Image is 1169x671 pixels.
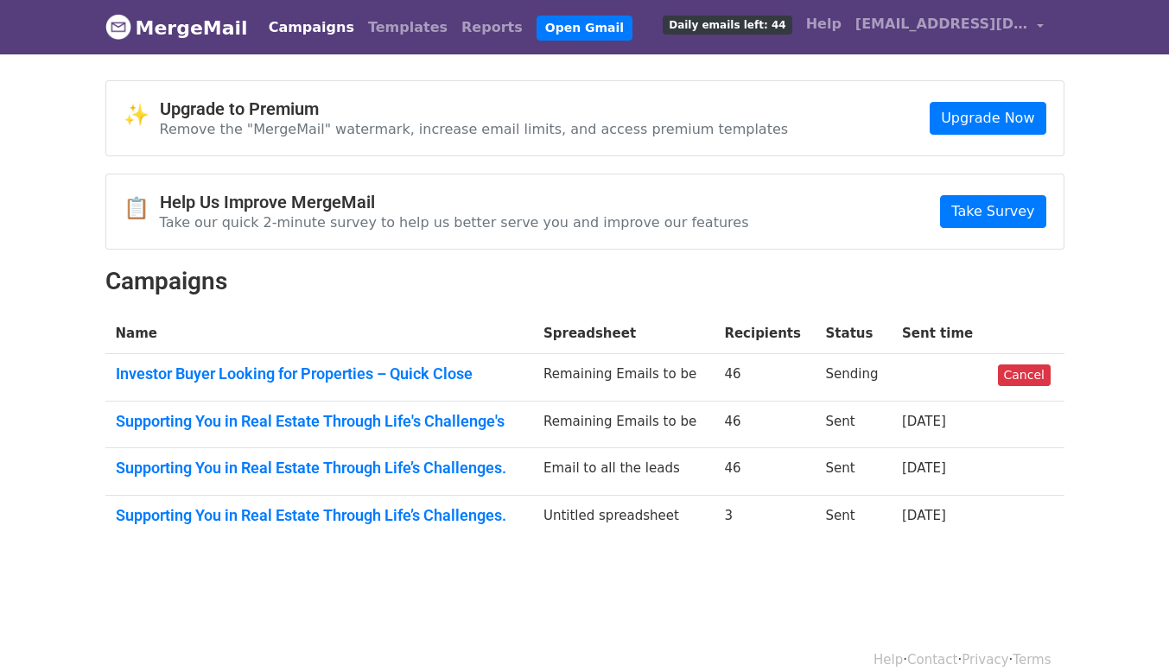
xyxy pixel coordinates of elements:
[105,313,533,354] th: Name
[874,652,903,668] a: Help
[160,192,749,212] h4: Help Us Improve MergeMail
[116,459,523,478] a: Supporting You in Real Estate Through Life’s Challenges.
[902,460,946,476] a: [DATE]
[537,16,632,41] a: Open Gmail
[902,508,946,523] a: [DATE]
[116,364,523,383] a: Investor Buyer Looking for Properties – Quick Close
[663,16,791,35] span: Daily emails left: 44
[533,313,714,354] th: Spreadsheet
[855,14,1028,35] span: [EMAIL_ADDRESS][DOMAIN_NAME]
[454,10,530,45] a: Reports
[962,652,1008,668] a: Privacy
[124,196,160,221] span: 📋
[533,401,714,448] td: Remaining Emails to be
[799,7,848,41] a: Help
[1013,652,1051,668] a: Terms
[848,7,1051,47] a: [EMAIL_ADDRESS][DOMAIN_NAME]
[930,102,1045,135] a: Upgrade Now
[160,120,789,138] p: Remove the "MergeMail" watermark, increase email limits, and access premium templates
[714,448,815,496] td: 46
[533,354,714,402] td: Remaining Emails to be
[116,412,523,431] a: Supporting You in Real Estate Through Life's Challenge's
[714,313,815,354] th: Recipients
[816,495,892,541] td: Sent
[105,14,131,40] img: MergeMail logo
[902,414,946,429] a: [DATE]
[160,213,749,231] p: Take our quick 2-minute survey to help us better serve you and improve our features
[533,495,714,541] td: Untitled spreadsheet
[361,10,454,45] a: Templates
[816,354,892,402] td: Sending
[656,7,798,41] a: Daily emails left: 44
[262,10,361,45] a: Campaigns
[105,267,1064,296] h2: Campaigns
[116,506,523,525] a: Supporting You in Real Estate Through Life’s Challenges.
[892,313,988,354] th: Sent time
[940,195,1045,228] a: Take Survey
[998,364,1051,386] a: Cancel
[816,313,892,354] th: Status
[533,448,714,496] td: Email to all the leads
[124,103,160,128] span: ✨
[714,354,815,402] td: 46
[105,9,248,46] a: MergeMail
[816,448,892,496] td: Sent
[714,401,815,448] td: 46
[816,401,892,448] td: Sent
[714,495,815,541] td: 3
[907,652,957,668] a: Contact
[160,98,789,119] h4: Upgrade to Premium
